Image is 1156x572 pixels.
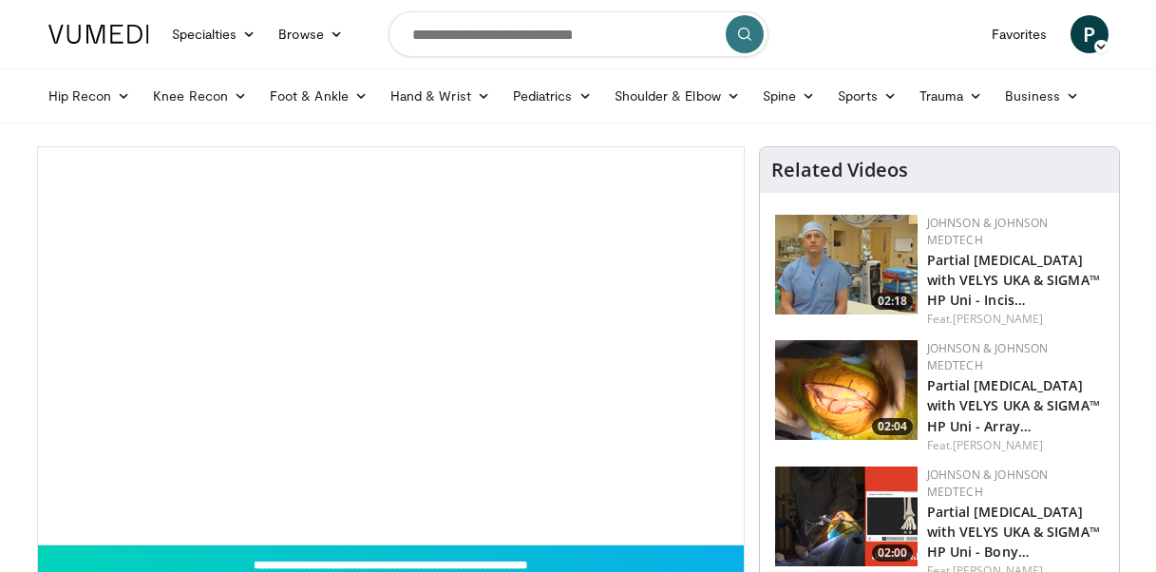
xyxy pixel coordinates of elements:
[37,77,142,115] a: Hip Recon
[927,311,1104,328] div: Feat.
[775,340,918,440] img: de91269e-dc9f-44d3-9315-4c54a60fc0f6.png.150x105_q85_crop-smart_upscale.png
[927,376,1100,434] a: Partial [MEDICAL_DATA] with VELYS UKA & SIGMA™ HP Uni - Array…
[872,418,913,435] span: 02:04
[775,215,918,315] a: 02:18
[775,467,918,566] img: 10880183-925c-4d1d-aa73-511a6d8478f5.png.150x105_q85_crop-smart_upscale.png
[502,77,603,115] a: Pediatrics
[927,437,1104,454] div: Feat.
[161,15,268,53] a: Specialties
[927,467,1049,500] a: Johnson & Johnson MedTech
[927,251,1100,309] a: Partial [MEDICAL_DATA] with VELYS UKA & SIGMA™ HP Uni - Incis…
[48,25,149,44] img: VuMedi Logo
[980,15,1059,53] a: Favorites
[927,340,1049,373] a: Johnson & Johnson MedTech
[267,15,354,53] a: Browse
[1071,15,1109,53] a: P
[751,77,826,115] a: Spine
[994,77,1090,115] a: Business
[379,77,502,115] a: Hand & Wrist
[872,293,913,310] span: 02:18
[771,159,908,181] h4: Related Videos
[775,215,918,315] img: 54cbb26e-ac4b-4a39-a481-95817778ae11.png.150x105_q85_crop-smart_upscale.png
[38,147,744,545] video-js: Video Player
[775,340,918,440] a: 02:04
[826,77,908,115] a: Sports
[872,544,913,562] span: 02:00
[953,437,1043,453] a: [PERSON_NAME]
[953,311,1043,327] a: [PERSON_NAME]
[603,77,751,115] a: Shoulder & Elbow
[258,77,379,115] a: Foot & Ankle
[775,467,918,566] a: 02:00
[142,77,258,115] a: Knee Recon
[927,503,1100,561] a: Partial [MEDICAL_DATA] with VELYS UKA & SIGMA™ HP Uni - Bony…
[908,77,995,115] a: Trauma
[388,11,768,57] input: Search topics, interventions
[927,215,1049,248] a: Johnson & Johnson MedTech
